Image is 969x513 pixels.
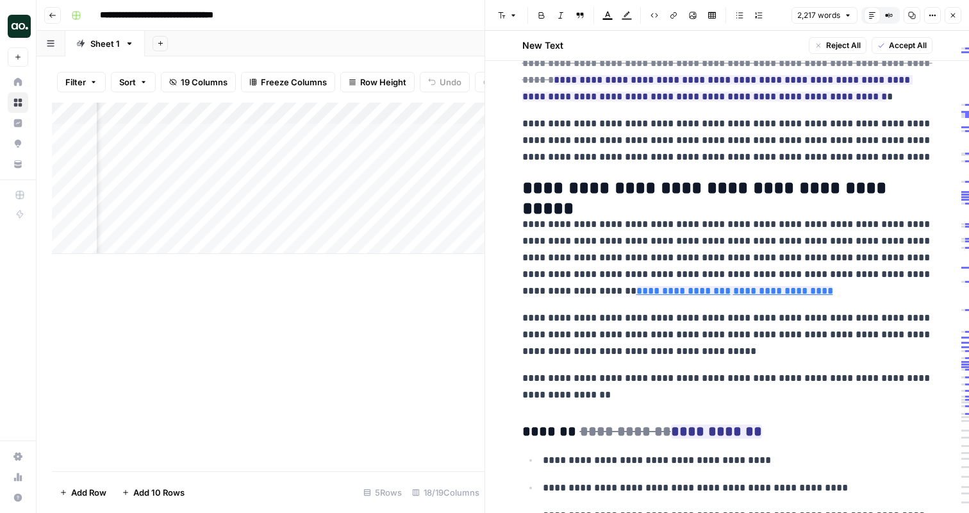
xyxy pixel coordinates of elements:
[889,40,927,51] span: Accept All
[119,76,136,88] span: Sort
[826,40,861,51] span: Reject All
[420,72,470,92] button: Undo
[8,113,28,133] a: Insights
[407,482,485,503] div: 18/19 Columns
[181,76,228,88] span: 19 Columns
[261,76,327,88] span: Freeze Columns
[52,482,114,503] button: Add Row
[8,10,28,42] button: Workspace: Zoe Jessup
[90,37,120,50] div: Sheet 1
[161,72,236,92] button: 19 Columns
[65,76,86,88] span: Filter
[797,10,840,21] span: 2,217 words
[8,154,28,174] a: Your Data
[8,446,28,467] a: Settings
[111,72,156,92] button: Sort
[8,72,28,92] a: Home
[114,482,192,503] button: Add 10 Rows
[57,72,106,92] button: Filter
[872,37,932,54] button: Accept All
[809,37,866,54] button: Reject All
[791,7,857,24] button: 2,217 words
[8,467,28,487] a: Usage
[71,486,106,499] span: Add Row
[8,92,28,113] a: Browse
[360,76,406,88] span: Row Height
[8,133,28,154] a: Opportunities
[133,486,185,499] span: Add 10 Rows
[440,76,461,88] span: Undo
[8,15,31,38] img: Zoe Jessup Logo
[340,72,415,92] button: Row Height
[8,487,28,508] button: Help + Support
[241,72,335,92] button: Freeze Columns
[358,482,407,503] div: 5 Rows
[65,31,145,56] a: Sheet 1
[522,39,563,52] h2: New Text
